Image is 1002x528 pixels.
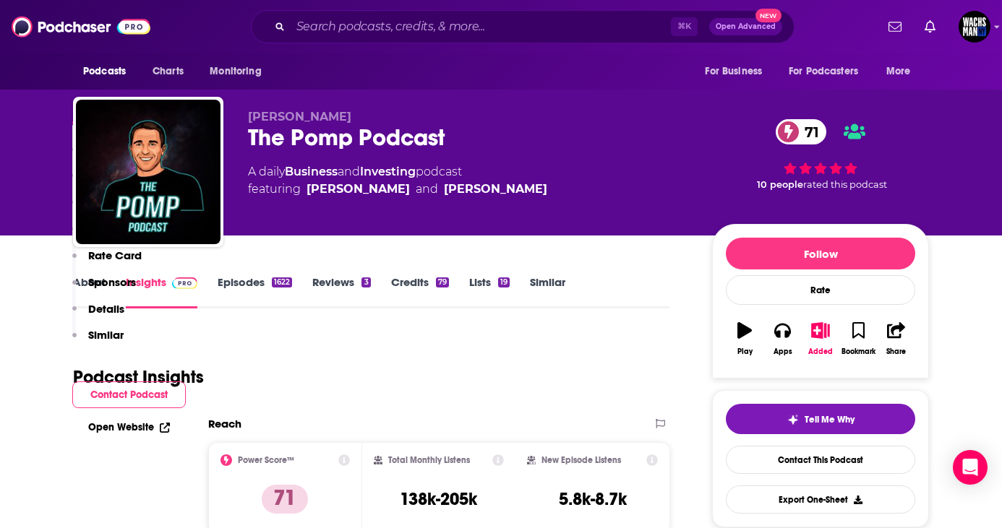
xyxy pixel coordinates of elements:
[842,347,875,356] div: Bookmark
[248,163,547,198] div: A daily podcast
[726,446,915,474] a: Contact This Podcast
[839,313,877,365] button: Bookmark
[755,9,782,22] span: New
[469,275,510,308] a: Lists19
[76,100,220,244] img: The Pomp Podcast
[919,14,941,39] a: Show notifications dropdown
[886,347,906,356] div: Share
[360,165,416,178] a: Investing
[959,11,990,43] span: Logged in as WachsmanNY
[787,414,799,425] img: tell me why sparkle
[671,17,698,36] span: ⌘ K
[88,302,124,316] p: Details
[779,58,879,85] button: open menu
[878,313,915,365] button: Share
[210,61,261,82] span: Monitoring
[790,119,826,144] span: 71
[238,455,294,465] h2: Power Score™
[805,414,855,425] span: Tell Me Why
[208,417,241,430] h2: Reach
[285,165,338,178] a: Business
[218,275,292,308] a: Episodes1622
[12,13,150,40] img: Podchaser - Follow, Share and Rate Podcasts
[400,488,477,510] h3: 138k-205k
[307,181,410,198] a: Anthony Pompliano
[789,61,858,82] span: For Podcasters
[695,58,780,85] button: open menu
[361,277,370,287] div: 3
[248,110,351,124] span: [PERSON_NAME]
[712,110,929,199] div: 71 10 peoplerated this podcast
[262,485,308,514] p: 71
[72,275,136,302] button: Sponsors
[726,404,915,434] button: tell me why sparkleTell Me Why
[444,181,547,198] div: [PERSON_NAME]
[959,11,990,43] img: User Profile
[541,455,621,465] h2: New Episode Listens
[876,58,929,85] button: open menu
[530,275,565,308] a: Similar
[808,347,833,356] div: Added
[72,302,124,329] button: Details
[73,58,145,85] button: open menu
[776,119,826,144] a: 71
[959,11,990,43] button: Show profile menu
[143,58,192,85] a: Charts
[436,277,449,287] div: 79
[803,179,887,190] span: rated this podcast
[886,61,911,82] span: More
[391,275,449,308] a: Credits79
[388,455,470,465] h2: Total Monthly Listens
[802,313,839,365] button: Added
[757,179,803,190] span: 10 people
[72,381,186,408] button: Contact Podcast
[953,450,988,485] div: Open Intercom Messenger
[88,421,170,433] a: Open Website
[559,488,627,510] h3: 5.8k-8.7k
[726,485,915,514] button: Export One-Sheet
[312,275,370,308] a: Reviews3
[763,313,801,365] button: Apps
[498,277,510,287] div: 19
[72,328,124,355] button: Similar
[726,313,763,365] button: Play
[88,328,124,342] p: Similar
[251,10,795,43] div: Search podcasts, credits, & more...
[774,347,792,356] div: Apps
[248,181,547,198] span: featuring
[737,347,753,356] div: Play
[726,275,915,305] div: Rate
[416,181,438,198] span: and
[883,14,907,39] a: Show notifications dropdown
[716,23,776,30] span: Open Advanced
[726,238,915,269] button: Follow
[709,18,782,35] button: Open AdvancedNew
[153,61,184,82] span: Charts
[338,165,360,178] span: and
[705,61,762,82] span: For Business
[83,61,126,82] span: Podcasts
[291,15,671,38] input: Search podcasts, credits, & more...
[200,58,280,85] button: open menu
[272,277,292,287] div: 1622
[88,275,136,289] p: Sponsors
